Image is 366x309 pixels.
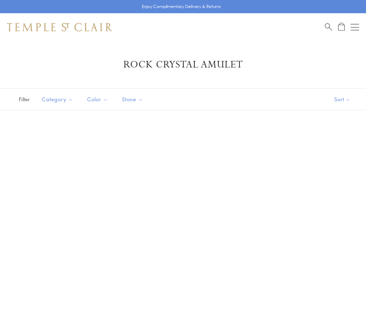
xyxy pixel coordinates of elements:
[38,95,78,104] span: Category
[37,92,78,107] button: Category
[117,92,148,107] button: Stone
[84,95,113,104] span: Color
[319,89,366,110] button: Show sort by
[142,3,221,10] p: Enjoy Complimentary Delivery & Returns
[325,23,332,31] a: Search
[119,95,148,104] span: Stone
[351,23,359,31] button: Open navigation
[82,92,113,107] button: Color
[338,23,345,31] a: Open Shopping Bag
[17,58,349,71] h1: Rock Crystal Amulet
[7,23,112,31] img: Temple St. Clair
